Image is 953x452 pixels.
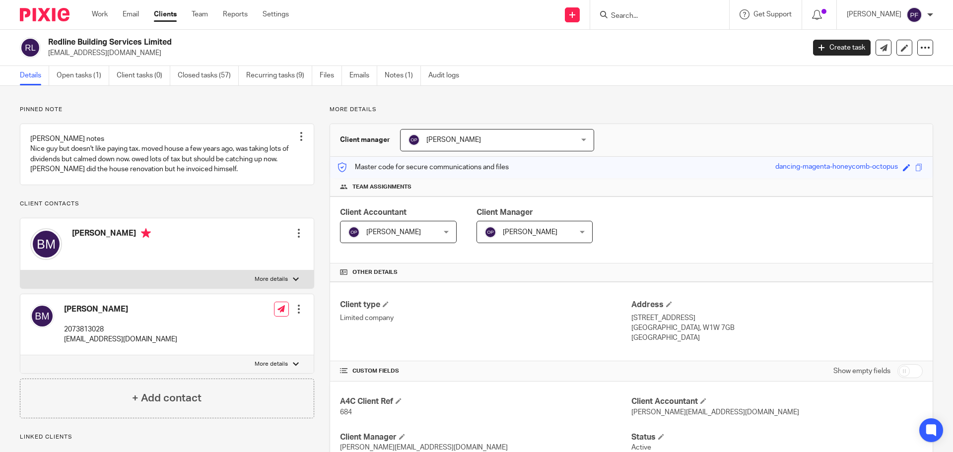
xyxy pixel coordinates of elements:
p: More details [255,360,288,368]
p: [STREET_ADDRESS] [631,313,923,323]
h4: Address [631,300,923,310]
img: svg%3E [408,134,420,146]
h4: Client Accountant [631,396,923,407]
p: [GEOGRAPHIC_DATA] [631,333,923,343]
span: Active [631,444,651,451]
p: Client contacts [20,200,314,208]
img: Pixie [20,8,69,21]
p: [EMAIL_ADDRESS][DOMAIN_NAME] [64,334,177,344]
span: Team assignments [352,183,411,191]
a: Recurring tasks (9) [246,66,312,85]
h4: + Add contact [132,390,202,406]
a: Details [20,66,49,85]
p: More details [255,275,288,283]
i: Primary [141,228,151,238]
h4: A4C Client Ref [340,396,631,407]
h4: [PERSON_NAME] [64,304,177,315]
a: Email [123,9,139,19]
a: Work [92,9,108,19]
h3: Client manager [340,135,390,145]
span: [PERSON_NAME] [503,229,557,236]
span: Other details [352,268,398,276]
p: [GEOGRAPHIC_DATA], W1W 7GB [631,323,923,333]
p: Linked clients [20,433,314,441]
p: 2073813028 [64,324,177,334]
p: [EMAIL_ADDRESS][DOMAIN_NAME] [48,48,798,58]
a: Create task [813,40,871,56]
img: svg%3E [348,226,360,238]
a: Closed tasks (57) [178,66,239,85]
span: [PERSON_NAME][EMAIL_ADDRESS][DOMAIN_NAME] [631,409,799,416]
a: Notes (1) [385,66,421,85]
div: dancing-magenta-honeycomb-octopus [775,162,898,173]
p: [PERSON_NAME] [847,9,901,19]
p: More details [330,106,933,114]
h2: Redline Building Services Limited [48,37,648,48]
h4: Client type [340,300,631,310]
h4: Client Manager [340,432,631,443]
a: Client tasks (0) [117,66,170,85]
p: Limited company [340,313,631,323]
a: Team [192,9,208,19]
a: Clients [154,9,177,19]
span: [PERSON_NAME] [426,136,481,143]
span: 684 [340,409,352,416]
img: svg%3E [906,7,922,23]
p: Pinned note [20,106,314,114]
h4: Status [631,432,923,443]
span: Client Manager [476,208,533,216]
h4: [PERSON_NAME] [72,228,151,241]
img: svg%3E [484,226,496,238]
a: Audit logs [428,66,467,85]
input: Search [610,12,699,21]
a: Open tasks (1) [57,66,109,85]
p: Master code for secure communications and files [338,162,509,172]
span: Get Support [753,11,792,18]
span: Client Accountant [340,208,407,216]
a: Emails [349,66,377,85]
img: svg%3E [30,304,54,328]
img: svg%3E [30,228,62,260]
label: Show empty fields [833,366,890,376]
h4: CUSTOM FIELDS [340,367,631,375]
img: svg%3E [20,37,41,58]
span: [PERSON_NAME][EMAIL_ADDRESS][DOMAIN_NAME] [340,444,508,451]
a: Settings [263,9,289,19]
span: [PERSON_NAME] [366,229,421,236]
a: Files [320,66,342,85]
a: Reports [223,9,248,19]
